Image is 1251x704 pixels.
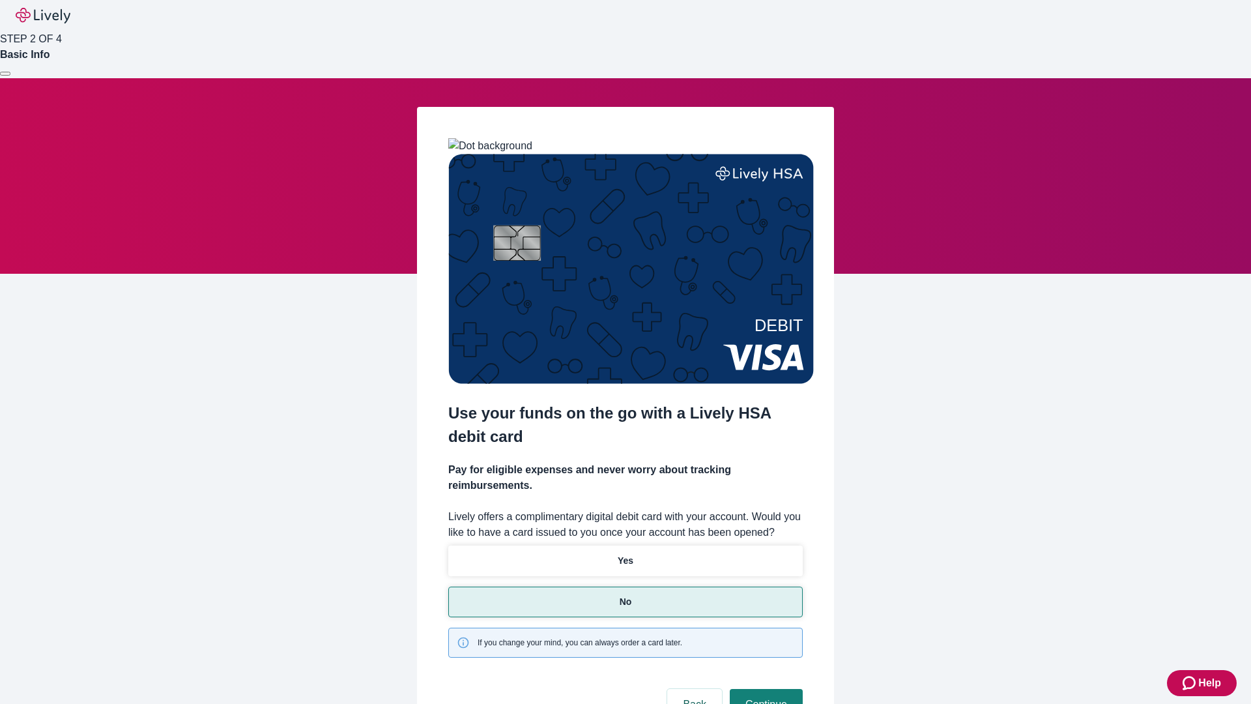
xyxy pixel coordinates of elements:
img: Debit card [448,154,814,384]
span: Help [1198,675,1221,691]
svg: Zendesk support icon [1183,675,1198,691]
p: No [620,595,632,609]
button: No [448,587,803,617]
label: Lively offers a complimentary digital debit card with your account. Would you like to have a card... [448,509,803,540]
h2: Use your funds on the go with a Lively HSA debit card [448,402,803,448]
span: If you change your mind, you can always order a card later. [478,637,682,649]
img: Dot background [448,138,532,154]
button: Zendesk support iconHelp [1167,670,1237,696]
p: Yes [618,554,633,568]
img: Lively [16,8,70,23]
button: Yes [448,546,803,576]
h4: Pay for eligible expenses and never worry about tracking reimbursements. [448,462,803,493]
